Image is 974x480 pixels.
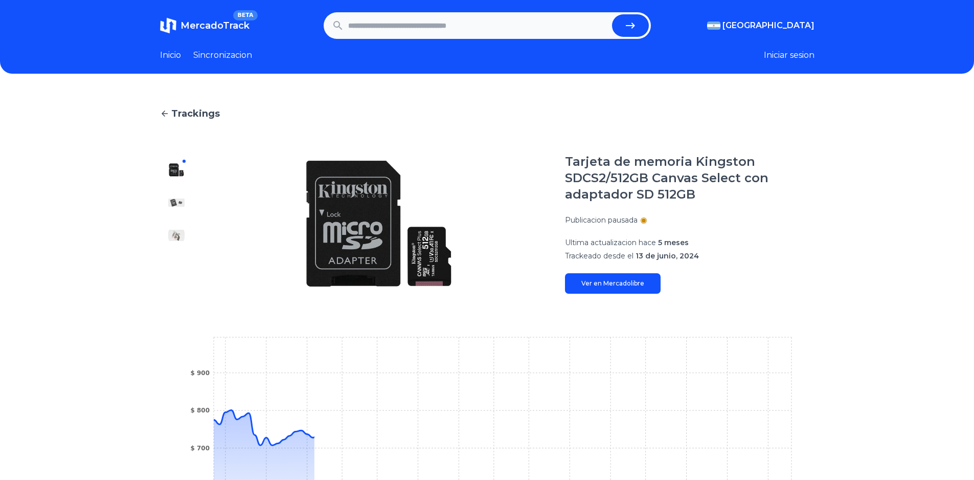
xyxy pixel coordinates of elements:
[190,407,210,414] tspan: $ 800
[193,49,252,61] a: Sincronizacion
[180,20,250,31] span: MercadoTrack
[764,49,814,61] button: Iniciar sesion
[707,19,814,32] button: [GEOGRAPHIC_DATA]
[171,106,220,121] span: Trackings
[565,273,661,294] a: Ver en Mercadolibre
[168,162,185,178] img: Tarjeta de memoria Kingston SDCS2/512GB Canvas Select con adaptador SD 512GB
[160,17,250,34] a: MercadoTrackBETA
[190,369,210,377] tspan: $ 900
[722,19,814,32] span: [GEOGRAPHIC_DATA]
[190,445,210,452] tspan: $ 700
[565,251,633,260] span: Trackeado desde el
[565,154,814,203] h1: Tarjeta de memoria Kingston SDCS2/512GB Canvas Select con adaptador SD 512GB
[565,215,638,225] p: Publicacion pausada
[233,10,257,20] span: BETA
[168,227,185,244] img: Tarjeta de memoria Kingston SDCS2/512GB Canvas Select con adaptador SD 512GB
[168,194,185,211] img: Tarjeta de memoria Kingston SDCS2/512GB Canvas Select con adaptador SD 512GB
[707,21,720,30] img: Argentina
[658,238,689,247] span: 5 meses
[160,49,181,61] a: Inicio
[565,238,656,247] span: Ultima actualizacion hace
[160,17,176,34] img: MercadoTrack
[160,106,814,121] a: Trackings
[636,251,699,260] span: 13 de junio, 2024
[213,154,545,294] img: Tarjeta de memoria Kingston SDCS2/512GB Canvas Select con adaptador SD 512GB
